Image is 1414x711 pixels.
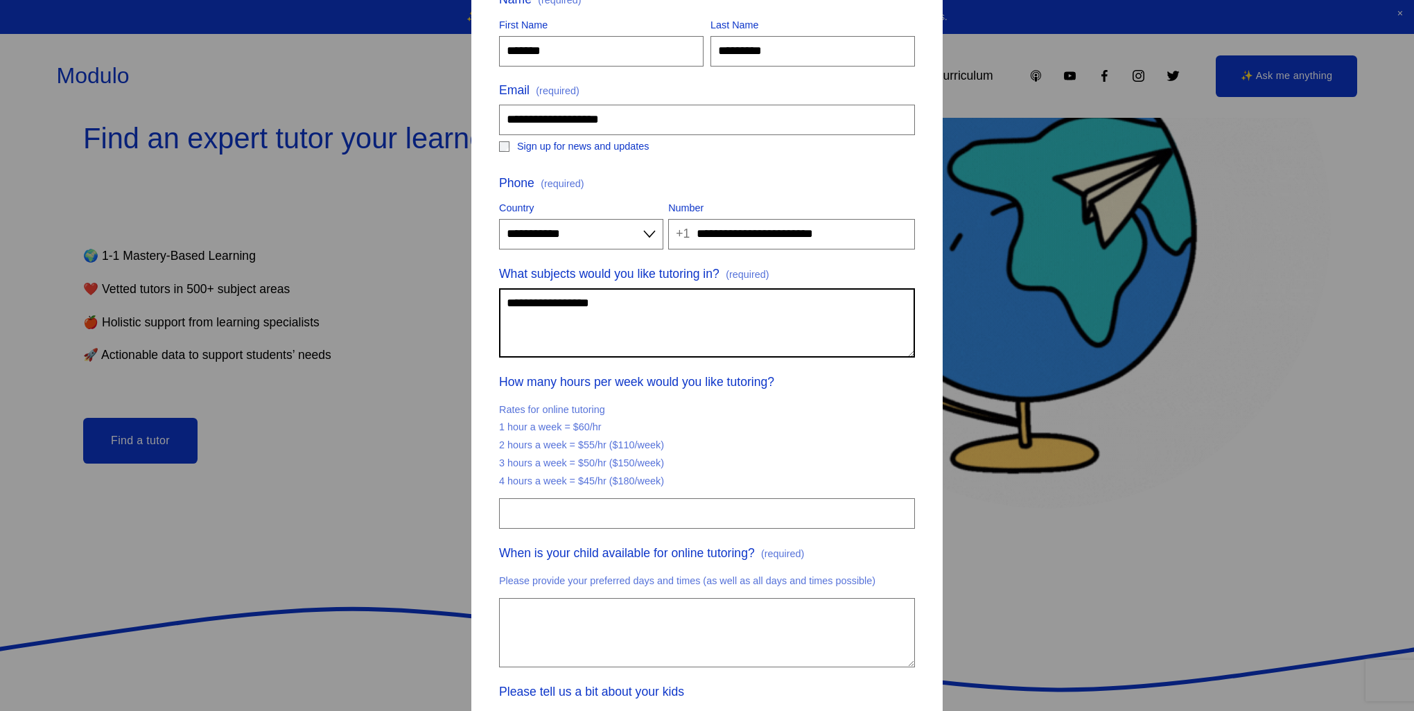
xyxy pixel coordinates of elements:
span: How many hours per week would you like tutoring? [499,371,774,394]
div: Country [499,200,663,219]
input: Sign up for news and updates [499,141,509,152]
div: Number [668,200,915,219]
span: What subjects would you like tutoring in? [499,263,719,286]
span: (required) [726,266,769,284]
span: Sign up for news and updates [517,138,649,156]
span: Please tell us a bit about your kids [499,681,684,703]
span: (required) [536,82,579,100]
div: Last Name [710,17,915,36]
p: Rates for online tutoring 1 hour a week = $60/hr 2 hours a week = $55/hr ($110/week) 3 hours a we... [499,396,915,495]
span: (required) [761,545,804,563]
span: When is your child available for online tutoring? [499,543,755,565]
span: (required) [541,179,584,188]
span: Phone [499,173,534,195]
span: Email [499,80,530,102]
p: Please provide your preferred days and times (as well as all days and times possible) [499,568,915,595]
div: First Name [499,17,704,36]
